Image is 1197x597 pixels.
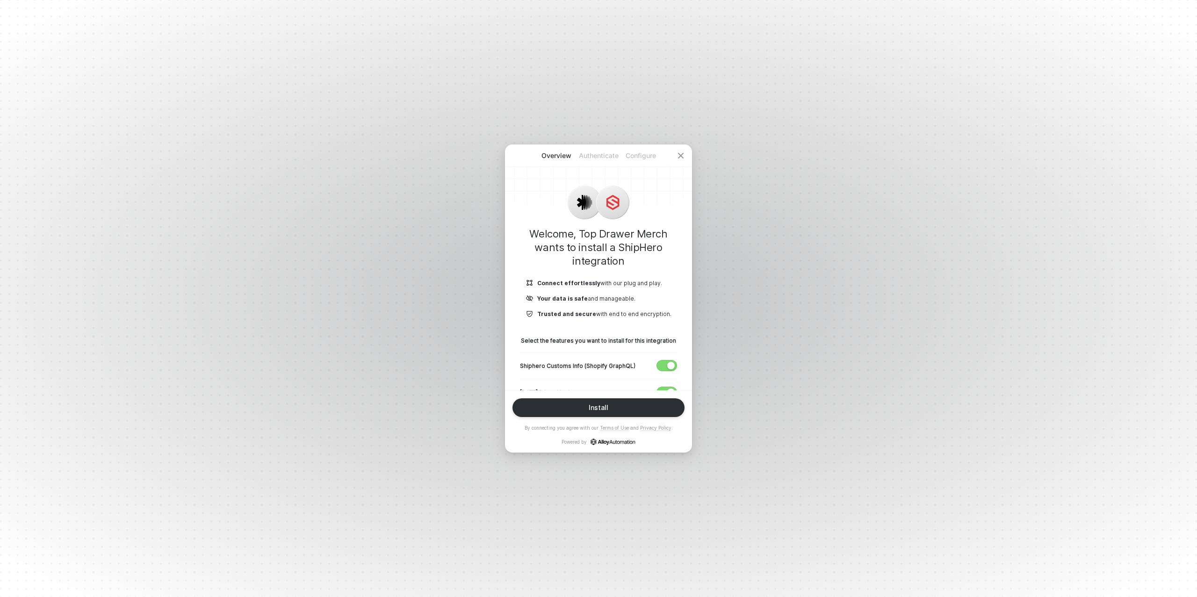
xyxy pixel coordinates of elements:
p: Overview [535,151,577,160]
img: icon [526,295,534,302]
a: Privacy Policy [640,425,671,431]
p: Shiphero Customs Info (Shopify GraphQL) [520,362,635,370]
img: icon [526,310,534,318]
p: and manageable. [537,295,635,302]
img: icon [577,195,592,210]
p: [DATE] PO to Shiphero [520,388,581,396]
p: By connecting you agree with our and . [525,424,673,431]
h1: Welcome, Top Drawer Merch wants to install a ShipHero integration [520,227,677,268]
img: icon [526,279,534,287]
p: Powered by [562,439,635,445]
p: Authenticate [577,151,620,160]
b: Connect effortlessly [537,280,600,287]
b: Your data is safe [537,295,588,302]
a: Terms of Use [600,425,629,431]
div: Install [589,404,608,411]
b: Trusted and secure [537,310,596,317]
span: icon-close [677,152,685,159]
p: with our plug and play. [537,279,662,287]
p: with end to end encryption. [537,310,671,318]
img: icon [605,195,620,210]
p: Select the features you want to install for this integration [520,337,677,345]
p: Configure [620,151,662,160]
button: Install [512,398,685,417]
a: icon-success [591,439,635,445]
